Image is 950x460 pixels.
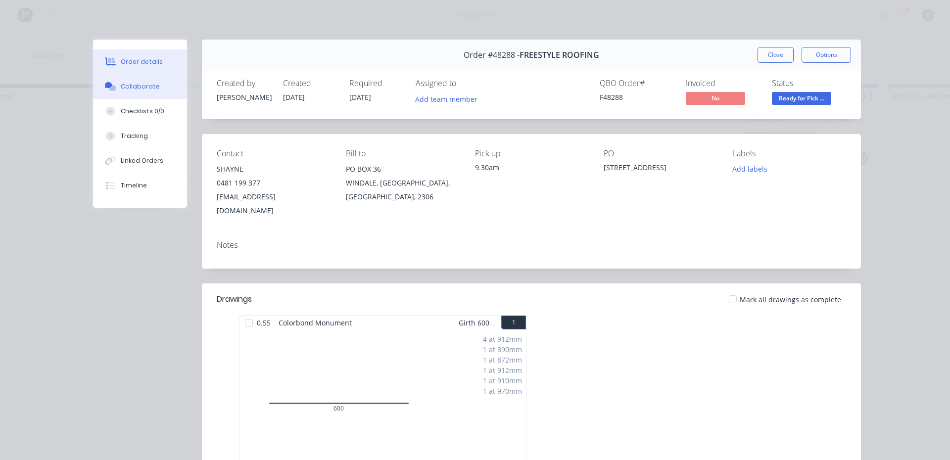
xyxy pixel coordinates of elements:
[727,162,773,176] button: Add labels
[93,74,187,99] button: Collaborate
[483,344,522,355] div: 1 at 890mm
[772,79,846,88] div: Status
[253,316,275,330] span: 0.55
[217,149,330,158] div: Contact
[604,162,717,176] div: [STREET_ADDRESS]
[410,92,483,105] button: Add team member
[604,149,717,158] div: PO
[349,92,371,102] span: [DATE]
[217,162,330,176] div: SHAYNE
[346,176,459,204] div: WINDALE, [GEOGRAPHIC_DATA], [GEOGRAPHIC_DATA], 2306
[217,240,846,250] div: Notes
[802,47,851,63] button: Options
[346,162,459,176] div: PO BOX 36
[93,99,187,124] button: Checklists 0/0
[121,82,160,91] div: Collaborate
[483,334,522,344] div: 4 at 912mm
[600,92,674,102] div: F48288
[121,181,147,190] div: Timeline
[93,124,187,148] button: Tracking
[772,92,831,104] span: Ready for Pick ...
[283,79,337,88] div: Created
[733,149,846,158] div: Labels
[483,365,522,375] div: 1 at 912mm
[217,92,271,102] div: [PERSON_NAME]
[121,57,163,66] div: Order details
[93,49,187,74] button: Order details
[459,316,489,330] span: Girth 600
[121,132,148,140] div: Tracking
[349,79,404,88] div: Required
[758,47,794,63] button: Close
[416,79,515,88] div: Assigned to
[346,149,459,158] div: Bill to
[275,316,356,330] span: Colorbond Monument
[686,92,745,104] span: No
[740,294,841,305] span: Mark all drawings as complete
[217,79,271,88] div: Created by
[483,355,522,365] div: 1 at 872mm
[686,79,760,88] div: Invoiced
[464,50,520,60] span: Order #48288 -
[475,149,588,158] div: Pick up
[346,162,459,204] div: PO BOX 36WINDALE, [GEOGRAPHIC_DATA], [GEOGRAPHIC_DATA], 2306
[520,50,599,60] span: FREESTYLE ROOFING
[501,316,526,329] button: 1
[121,156,163,165] div: Linked Orders
[483,375,522,386] div: 1 at 910mm
[93,173,187,198] button: Timeline
[217,162,330,218] div: SHAYNE0481 199 377[EMAIL_ADDRESS][DOMAIN_NAME]
[772,92,831,107] button: Ready for Pick ...
[283,92,305,102] span: [DATE]
[483,386,522,396] div: 1 at 970mm
[217,293,252,305] div: Drawings
[217,176,330,190] div: 0481 199 377
[475,162,588,173] div: 9.30am
[121,107,164,116] div: Checklists 0/0
[217,190,330,218] div: [EMAIL_ADDRESS][DOMAIN_NAME]
[93,148,187,173] button: Linked Orders
[416,92,483,105] button: Add team member
[600,79,674,88] div: QBO Order #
